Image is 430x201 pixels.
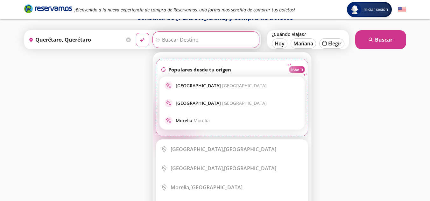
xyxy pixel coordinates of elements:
[176,83,267,89] p: [GEOGRAPHIC_DATA]
[153,32,257,48] input: Buscar Destino
[361,6,391,13] span: Iniciar sesión
[398,6,406,14] button: English
[26,32,124,48] input: Buscar Origen
[24,4,72,13] i: Brand Logo
[355,30,406,49] button: Buscar
[171,184,243,191] div: [GEOGRAPHIC_DATA]
[291,67,303,72] p: PARA TI
[272,31,344,37] label: ¿Cuándo viajas?
[222,83,267,89] span: [GEOGRAPHIC_DATA]
[74,7,295,13] em: ¡Bienvenido a la nueva experiencia de compra de Reservamos, una forma más sencilla de comprar tus...
[272,38,287,49] button: Hoy
[176,100,267,106] p: [GEOGRAPHIC_DATA]
[171,146,224,153] b: [GEOGRAPHIC_DATA],
[171,165,276,172] div: [GEOGRAPHIC_DATA]
[319,38,344,49] button: Elegir
[222,100,267,106] span: [GEOGRAPHIC_DATA]
[171,184,190,191] b: Morelia,
[291,38,316,49] button: Mañana
[171,165,224,172] b: [GEOGRAPHIC_DATA],
[24,4,72,15] a: Brand Logo
[171,146,276,153] div: [GEOGRAPHIC_DATA]
[176,117,210,124] p: Morelia
[168,66,231,73] p: Populares desde tu origen
[194,117,210,124] span: Morelia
